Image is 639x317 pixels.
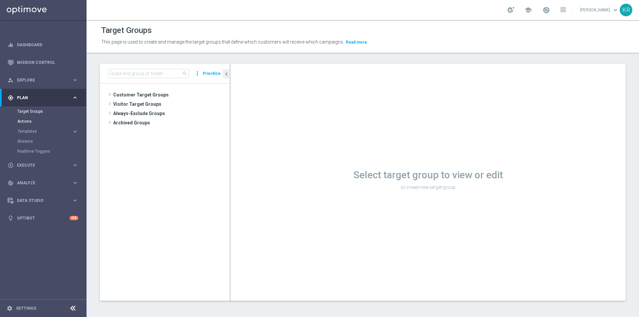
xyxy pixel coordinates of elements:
[17,146,86,156] div: Realtime Triggers
[17,78,72,82] span: Explore
[113,109,230,118] span: Always-Exclude Groups
[17,129,79,134] button: Templates keyboard_arrow_right
[8,95,72,101] div: Plan
[7,78,79,83] button: person_search Explore keyboard_arrow_right
[8,162,14,168] i: play_circle_outline
[7,180,79,186] button: track_changes Analyze keyboard_arrow_right
[8,42,14,48] i: equalizer
[525,6,532,14] span: school
[113,118,230,127] span: Archived Groups
[72,162,78,168] i: keyboard_arrow_right
[101,39,344,45] span: This page is used to create and manage the target groups that define which customers will receive...
[17,96,72,100] span: Plan
[8,162,72,168] div: Execute
[612,6,619,14] span: keyboard_arrow_down
[72,128,78,135] i: keyboard_arrow_right
[8,54,78,71] div: Mission Control
[113,99,230,109] span: Visitor Target Groups
[231,184,626,190] p: or create new target group
[113,90,230,99] span: Customer Target Groups
[8,95,14,101] i: gps_fixed
[17,209,70,227] a: Optibot
[202,69,222,78] button: Prioritize
[8,77,72,83] div: Explore
[8,215,14,221] i: lightbulb
[16,306,36,310] a: Settings
[223,69,230,79] button: chevron_left
[17,106,86,116] div: Target Groups
[108,69,189,78] input: Quick find group or folder
[8,36,78,54] div: Dashboard
[72,180,78,186] i: keyboard_arrow_right
[8,180,72,186] div: Analyze
[182,71,187,76] span: search
[17,119,69,124] a: Actions
[8,77,14,83] i: person_search
[17,54,78,71] a: Mission Control
[7,42,79,48] button: equalizer Dashboard
[17,136,86,146] div: Streams
[17,149,69,154] a: Realtime Triggers
[17,139,69,144] a: Streams
[579,5,620,15] a: [PERSON_NAME]keyboard_arrow_down
[17,36,78,54] a: Dashboard
[7,95,79,100] button: gps_fixed Plan keyboard_arrow_right
[17,163,72,167] span: Execute
[18,129,65,133] span: Templates
[17,109,69,114] a: Target Groups
[345,39,368,46] button: Read more
[17,199,72,203] span: Data Studio
[7,198,79,203] button: Data Studio keyboard_arrow_right
[620,4,632,16] div: KR
[17,126,86,136] div: Templates
[18,129,72,133] div: Templates
[7,163,79,168] button: play_circle_outline Execute keyboard_arrow_right
[8,180,14,186] i: track_changes
[7,60,79,65] button: Mission Control
[101,26,152,35] h1: Target Groups
[17,181,72,185] span: Analyze
[72,94,78,101] i: keyboard_arrow_right
[7,305,13,311] i: settings
[17,116,86,126] div: Actions
[194,69,201,78] i: more_vert
[8,209,78,227] div: Optibot
[7,216,79,221] button: lightbulb Optibot +10
[72,197,78,204] i: keyboard_arrow_right
[223,71,230,77] i: chevron_left
[70,216,78,220] div: +10
[8,198,72,204] div: Data Studio
[231,169,626,181] h1: Select target group to view or edit
[72,77,78,83] i: keyboard_arrow_right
